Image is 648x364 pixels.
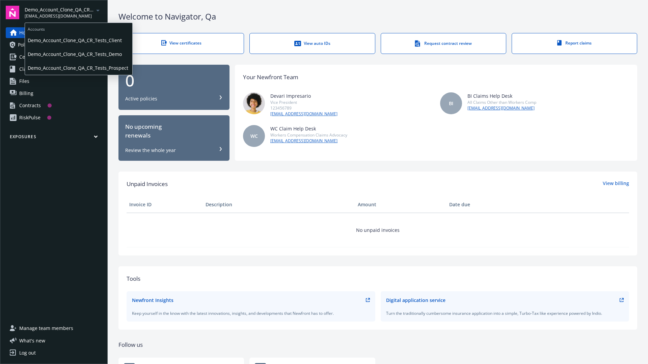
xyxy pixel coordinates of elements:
[18,39,35,50] span: Policies
[6,112,102,123] a: RiskPulse
[6,52,102,62] a: Certificates
[6,39,102,50] a: Policies
[118,11,637,22] div: Welcome to Navigator , Qa
[386,310,624,316] div: Turn the traditionally cumbersome insurance application into a simple, Turbo-Tax like experience ...
[125,122,223,140] div: No upcoming renewals
[19,64,34,74] span: Claims
[203,196,355,213] th: Description
[19,347,36,358] div: Log out
[270,125,347,132] div: WC Claim Help Desk
[263,40,361,47] div: View auto IDs
[25,13,94,19] span: [EMAIL_ADDRESS][DOMAIN_NAME]
[6,76,102,87] a: Files
[270,99,337,105] div: Vice President
[355,196,447,213] th: Amount
[250,132,258,140] span: WC
[127,196,203,213] th: Invoice ID
[6,100,102,111] a: Contracts
[6,323,102,334] a: Manage team members
[6,6,19,19] img: navigator-logo.svg
[25,6,94,13] span: Demo_Account_Clone_QA_CR_Tests_Prospect
[132,297,173,304] div: Newfront Insights
[449,100,453,107] span: BI
[6,27,102,38] a: Home
[125,72,223,89] div: 0
[28,47,130,61] span: Demo_Account_Clone_QA_CR_Tests_Demo
[118,340,637,349] div: Follow us
[19,52,45,62] span: Certificates
[467,99,536,105] div: All Claims Other than Workers Comp
[395,40,492,47] div: Request contract review
[525,40,623,46] div: Report claims
[270,111,337,117] a: [EMAIL_ADDRESS][DOMAIN_NAME]
[28,33,130,47] span: Demo_Account_Clone_QA_CR_Tests_Client
[249,33,375,54] a: View auto IDs
[447,196,523,213] th: Date due
[270,92,337,99] div: Devari Impresario
[19,337,45,344] span: What ' s new
[127,274,629,283] div: Tools
[19,76,29,87] span: Files
[125,147,176,154] div: Review the whole year
[467,105,536,111] a: [EMAIL_ADDRESS][DOMAIN_NAME]
[25,23,132,33] span: Accounts
[127,180,168,188] span: Unpaid Invoices
[603,180,629,188] a: View billing
[386,297,446,304] div: Digital application service
[28,61,130,75] span: Demo_Account_Clone_QA_CR_Tests_Prospect
[19,100,41,111] div: Contracts
[118,33,244,54] a: View certificates
[19,88,33,99] span: Billing
[6,337,56,344] button: What's new
[132,40,230,46] div: View certificates
[243,92,265,114] img: photo
[270,138,347,144] a: [EMAIL_ADDRESS][DOMAIN_NAME]
[118,115,230,161] button: No upcomingrenewalsReview the whole year
[94,6,102,14] a: arrowDropDown
[243,73,298,82] div: Your Newfront Team
[270,132,347,138] div: Workers Compensation Claims Advocacy
[381,33,506,54] a: Request contract review
[25,6,102,19] button: Demo_Account_Clone_QA_CR_Tests_Prospect[EMAIL_ADDRESS][DOMAIN_NAME]arrowDropDown
[6,134,102,142] button: Exposures
[6,88,102,99] a: Billing
[118,65,230,110] button: 0Active policies
[467,92,536,99] div: BI Claims Help Desk
[19,323,73,334] span: Manage team members
[19,112,40,123] div: RiskPulse
[125,95,157,102] div: Active policies
[512,33,637,54] a: Report claims
[132,310,370,316] div: Keep yourself in the know with the latest innovations, insights, and developments that Newfront h...
[127,213,629,247] td: No unpaid invoices
[6,64,102,74] a: Claims
[19,27,32,38] span: Home
[270,105,337,111] div: 123456789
